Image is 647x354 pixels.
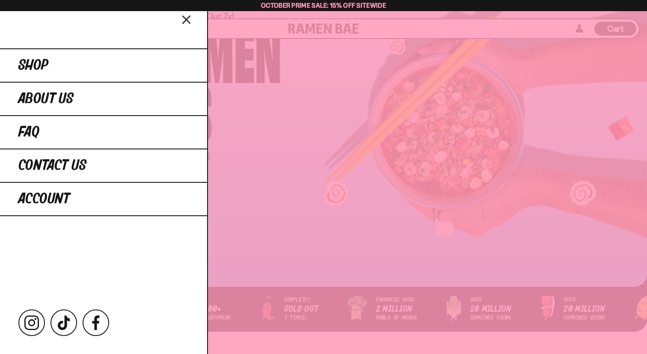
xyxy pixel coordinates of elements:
[261,1,386,9] span: October Prime Sale: 15% off Sitewide
[18,191,70,207] span: Account
[18,125,39,140] span: FAQ
[179,12,194,27] button: Close menu
[18,58,48,73] span: Shop
[18,158,86,173] span: Contact Us
[18,91,74,107] span: About Us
